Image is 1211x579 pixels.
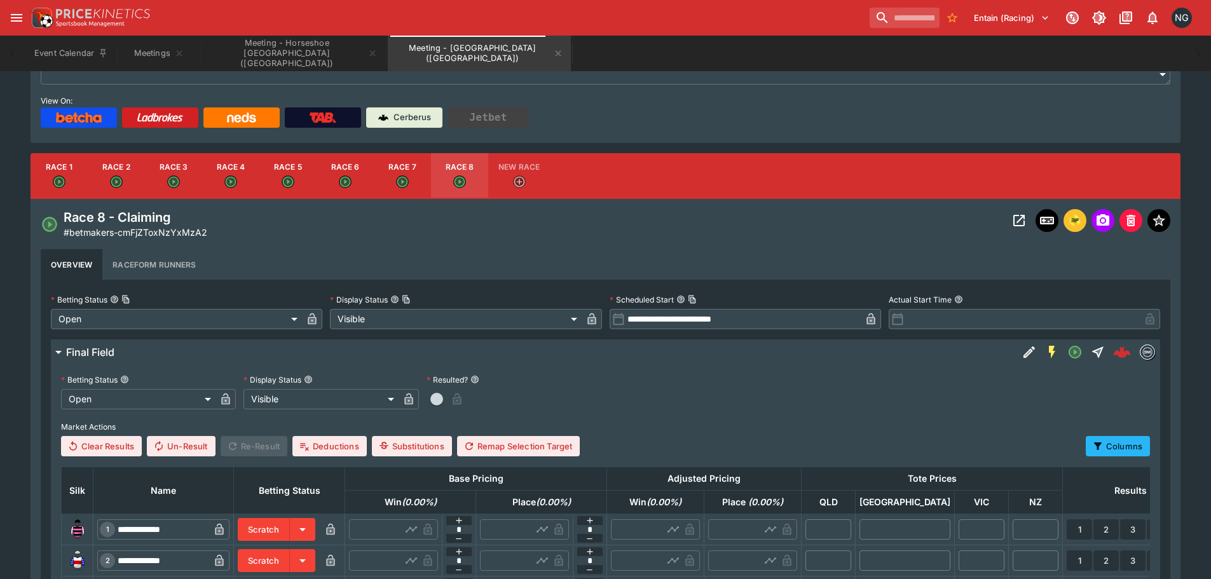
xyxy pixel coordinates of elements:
[488,153,550,199] button: New Race
[1120,550,1146,571] button: 3
[1141,6,1164,29] button: Notifications
[61,417,1150,436] label: Market Actions
[1009,491,1063,514] th: NZ
[942,8,962,28] button: No Bookmarks
[388,36,571,71] button: Meeting - Fairmount Park (USA)
[66,346,114,359] h6: Final Field
[234,467,345,514] th: Betting Status
[28,5,53,31] img: PriceKinetics Logo
[118,36,200,71] button: Meetings
[41,249,102,280] button: Overview
[5,6,28,29] button: open drawer
[317,153,374,199] button: Race 6
[93,467,234,514] th: Name
[61,436,142,456] button: Clear Results
[1067,214,1083,228] img: racingform.png
[62,467,93,514] th: Silk
[292,436,367,456] button: Deductions
[167,175,180,188] svg: Open
[470,375,479,384] button: Resulted?
[110,295,119,304] button: Betting StatusCopy To Clipboard
[1067,213,1083,228] div: racingform
[64,226,207,239] p: Copy To Clipboard
[1147,519,1172,540] button: 4
[427,374,468,385] p: Resulted?
[966,8,1057,28] button: Select Tenant
[1086,341,1109,364] button: Straight
[1018,341,1041,364] button: Edit Detail
[704,491,802,514] th: Place
[56,112,102,123] img: Betcha
[1067,550,1092,571] button: 1
[1088,6,1111,29] button: Toggle light/dark mode
[607,491,704,514] th: Win
[310,112,336,123] img: TabNZ
[870,8,940,28] input: search
[137,112,183,123] img: Ladbrokes
[1120,519,1146,540] button: 3
[396,175,409,188] svg: Open
[120,375,129,384] button: Betting Status
[748,496,783,507] em: ( 0.00 %)
[61,374,118,385] p: Betting Status
[41,249,1170,280] div: basic tabs example
[647,496,681,507] em: ( 0.00 %)
[448,107,529,128] button: Jetbet
[88,153,145,199] button: Race 2
[856,491,955,514] th: [GEOGRAPHIC_DATA]
[378,112,388,123] img: Cerberus
[67,519,88,540] img: runner 1
[1086,436,1150,456] button: Columns
[453,175,466,188] svg: Open
[41,96,72,106] span: View On:
[688,295,697,304] button: Copy To Clipboard
[1147,550,1172,571] button: 4
[1064,209,1086,232] button: racingform
[1113,343,1131,361] img: logo-cerberus--red.svg
[145,153,202,199] button: Race 3
[676,295,685,304] button: Scheduled StartCopy To Clipboard
[457,436,580,456] button: Remap Selection Target
[1113,343,1131,361] div: 29a4609b-2194-4a2e-b3ba-82cf9057d172
[304,375,313,384] button: Display Status
[366,107,442,128] a: Cerberus
[1036,209,1058,232] button: Inplay
[27,36,116,71] button: Event Calendar
[1041,341,1064,364] button: SGM Enabled
[802,467,1063,491] th: Tote Prices
[41,215,58,233] svg: Open
[61,389,216,409] div: Open
[282,175,294,188] svg: Open
[1119,214,1142,226] span: Mark an event as closed and abandoned.
[1091,209,1114,232] span: Send Snapshot
[1093,550,1119,571] button: 2
[390,295,399,304] button: Display StatusCopy To Clipboard
[227,112,256,123] img: Neds
[1093,519,1119,540] button: 2
[402,295,411,304] button: Copy To Clipboard
[345,467,607,491] th: Base Pricing
[1067,519,1092,540] button: 1
[954,295,963,304] button: Actual Start Time
[259,153,317,199] button: Race 5
[1140,345,1154,359] img: betmakers
[67,550,88,571] img: runner 2
[243,374,301,385] p: Display Status
[1140,344,1155,360] div: betmakers
[607,467,802,491] th: Adjusted Pricing
[56,9,150,18] img: PriceKinetics
[238,549,290,572] button: Scratch
[339,175,352,188] svg: Open
[202,153,259,199] button: Race 4
[102,249,206,280] button: Raceform Runners
[110,175,123,188] svg: Open
[1067,344,1083,360] svg: Open
[121,295,130,304] button: Copy To Clipboard
[238,518,290,541] button: Scratch
[1147,209,1170,232] button: Set Featured Event
[374,153,431,199] button: Race 7
[330,309,581,329] div: Visible
[402,496,437,507] em: ( 0.00 %)
[1168,4,1196,32] button: Nick Goss
[51,294,107,305] p: Betting Status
